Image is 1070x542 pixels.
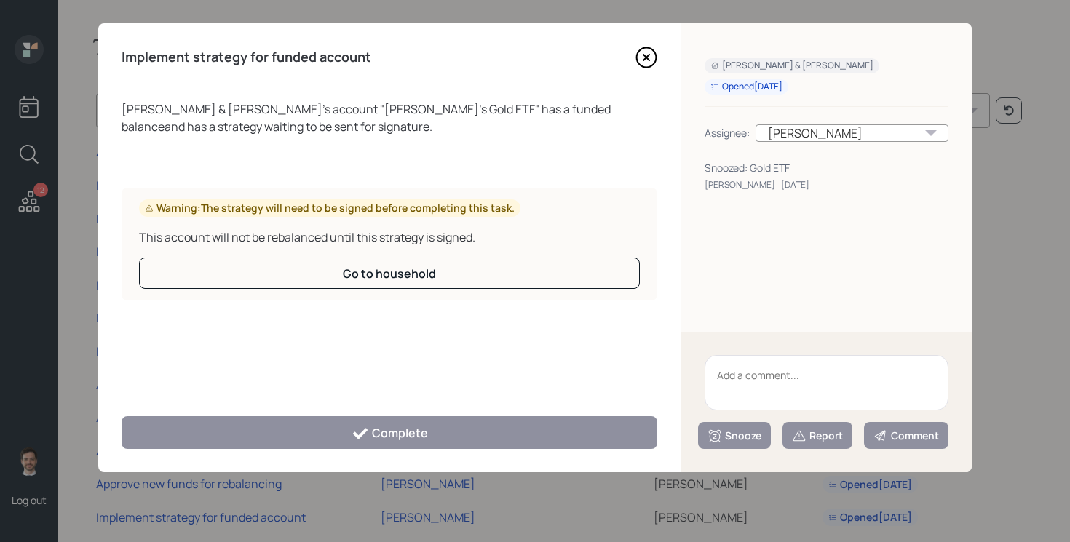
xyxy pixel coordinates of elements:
button: Go to household [139,258,640,289]
div: Opened [DATE] [710,81,782,93]
h4: Implement strategy for funded account [122,49,371,65]
div: Complete [352,425,428,442]
div: Go to household [343,266,436,282]
div: [PERSON_NAME] & [PERSON_NAME] 's account " [PERSON_NAME]'s Gold ETF " has a funded balance and ha... [122,100,657,135]
div: [PERSON_NAME] [705,178,775,191]
button: Comment [864,422,948,449]
div: Snoozed: Gold ETF [705,160,948,175]
button: Snooze [698,422,771,449]
div: Comment [873,429,939,443]
div: [PERSON_NAME] [756,124,948,142]
div: [DATE] [781,178,809,191]
div: This account will not be rebalanced until this strategy is signed. [139,228,640,246]
button: Report [782,422,852,449]
div: [PERSON_NAME] & [PERSON_NAME] [710,60,873,72]
div: Snooze [708,429,761,443]
div: Warning: The strategy will need to be signed before completing this task. [145,201,515,215]
button: Complete [122,416,657,449]
div: Report [792,429,843,443]
div: Assignee: [705,125,750,140]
